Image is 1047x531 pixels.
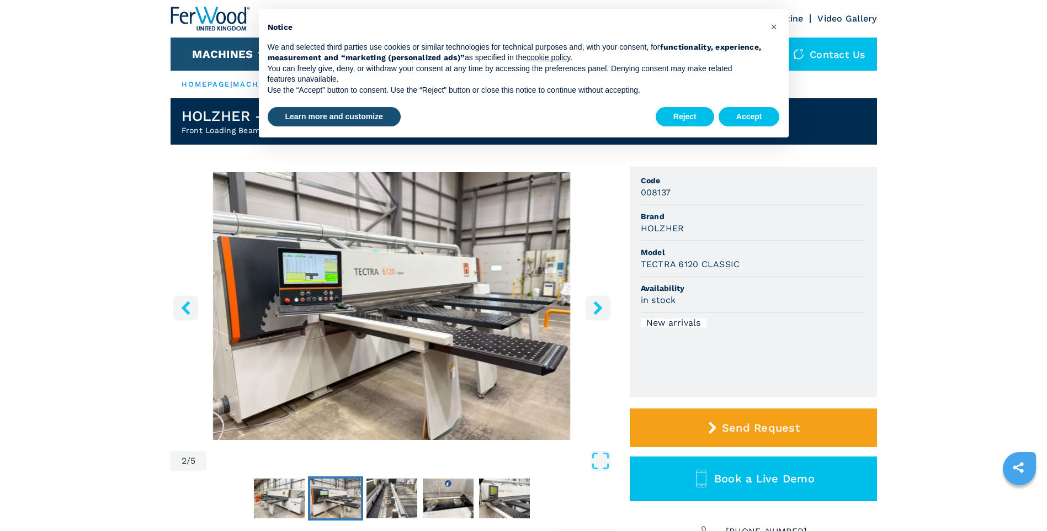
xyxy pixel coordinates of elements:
a: Video Gallery [817,13,876,24]
div: New arrivals [641,318,706,327]
button: Go to Slide 4 [421,476,476,521]
h3: HOLZHER [641,222,684,235]
p: You can freely give, deny, or withdraw your consent at any time by accessing the preferences pane... [268,63,762,85]
a: sharethis [1005,454,1032,481]
a: cookie policy [527,53,570,62]
img: Front Loading Beam Panel Saws HOLZHER TECTRA 6120 CLASSIC [171,172,613,440]
span: 5 [190,456,195,465]
span: / [187,456,190,465]
iframe: Chat [1000,481,1039,523]
button: Go to Slide 2 [308,476,363,521]
span: Book a Live Demo [714,472,815,485]
img: Contact us [793,49,804,60]
span: 2 [182,456,187,465]
button: right-button [586,295,610,320]
img: Ferwood [171,7,250,31]
button: Reject [656,107,714,127]
a: machines [233,80,280,88]
button: Send Request [630,408,877,447]
span: Model [641,247,866,258]
h1: HOLZHER - TECTRA 6120 CLASSIC [182,107,426,125]
p: Use the “Accept” button to consent. Use the “Reject” button or close this notice to continue with... [268,85,762,96]
button: Open Fullscreen [209,451,610,471]
img: 062df531ba73ffa164915849a25f8d6b [310,479,361,518]
button: Machines [192,47,253,61]
span: × [770,20,777,33]
img: a98a10c7d994b304032e06d97ccea5ec [254,479,305,518]
span: | [230,80,232,88]
h2: Notice [268,22,762,33]
div: Go to Slide 2 [171,172,613,440]
span: Brand [641,211,866,222]
span: Code [641,175,866,186]
h3: 008137 [641,186,671,199]
button: Learn more and customize [268,107,401,127]
span: Availability [641,283,866,294]
button: Close this notice [766,18,783,35]
p: We and selected third parties use cookies or similar technologies for technical purposes and, wit... [268,42,762,63]
button: Go to Slide 3 [364,476,419,521]
div: Contact us [782,38,877,71]
img: 72e951302d28129e9fd17b2dcee77018 [423,479,474,518]
span: Send Request [722,421,800,434]
img: 9fc77af9bd00b26fee91aaa9964d13c4 [479,479,530,518]
button: Accept [719,107,780,127]
h2: Front Loading Beam Panel Saws [182,125,426,136]
a: HOMEPAGE [182,80,231,88]
nav: Thumbnail Navigation [171,476,613,521]
button: Book a Live Demo [630,456,877,501]
button: Go to Slide 5 [477,476,532,521]
h3: TECTRA 6120 CLASSIC [641,258,740,270]
h3: in stock [641,294,676,306]
strong: functionality, experience, measurement and “marketing (personalized ads)” [268,43,762,62]
button: Go to Slide 1 [252,476,307,521]
button: left-button [173,295,198,320]
img: bc30d806a6b8a9f0f74fcc1d13eaa4c4 [366,479,417,518]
